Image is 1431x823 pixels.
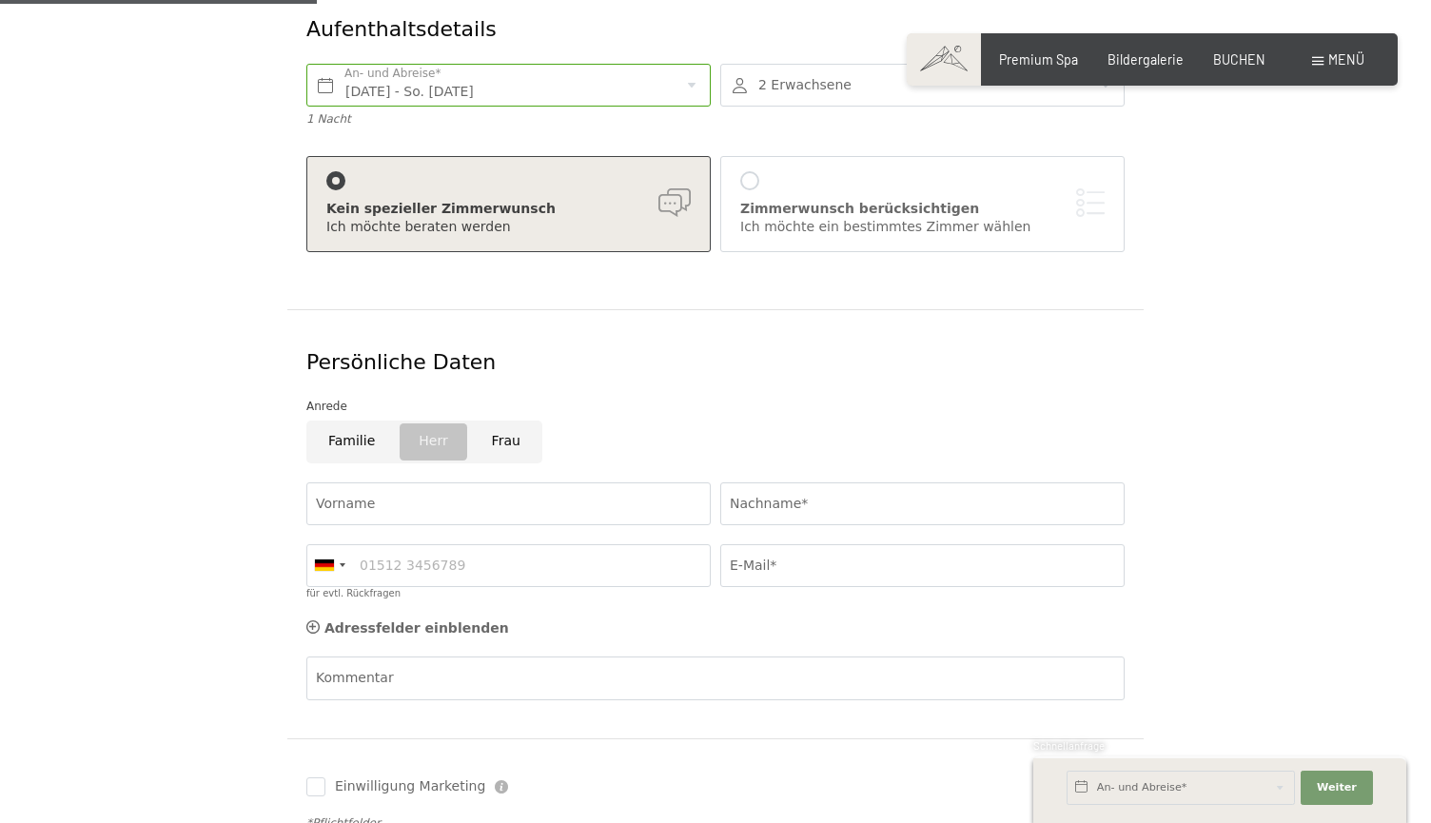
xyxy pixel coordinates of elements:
a: BUCHEN [1213,51,1265,68]
div: Germany (Deutschland): +49 [307,545,351,586]
a: Premium Spa [999,51,1078,68]
span: Schnellanfrage [1033,739,1105,752]
label: für evtl. Rückfragen [306,588,401,598]
span: Menü [1328,51,1364,68]
div: Aufenthaltsdetails [306,15,987,45]
div: Ich möchte ein bestimmtes Zimmer wählen [740,218,1105,237]
button: Weiter [1301,771,1373,805]
span: Adressfelder einblenden [324,620,509,636]
div: Ich möchte beraten werden [326,218,691,237]
a: Bildergalerie [1108,51,1184,68]
div: Kein spezieller Zimmerwunsch [326,200,691,219]
span: Weiter [1317,780,1357,795]
span: Einwilligung Marketing [335,777,485,796]
div: Anrede [306,397,1125,416]
div: 1 Nacht [306,111,711,127]
input: 01512 3456789 [306,544,711,587]
div: Zimmerwunsch berücksichtigen [740,200,1105,219]
div: Persönliche Daten [306,348,1125,378]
